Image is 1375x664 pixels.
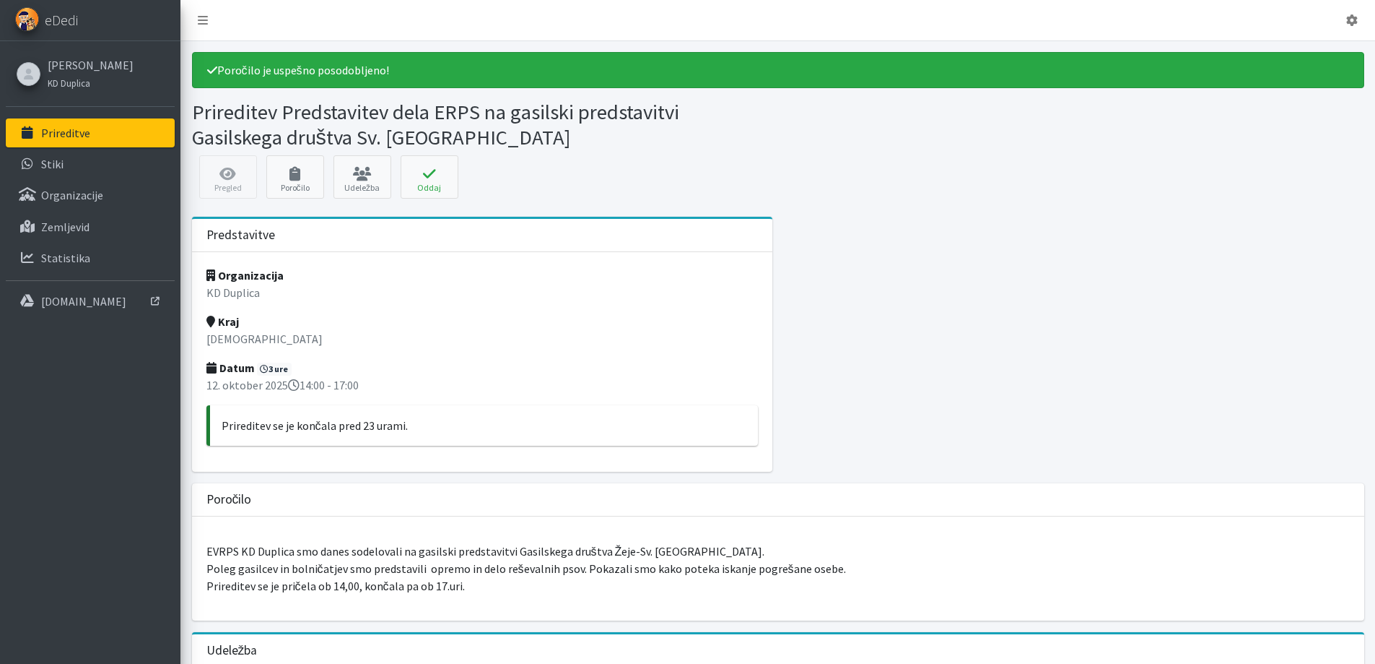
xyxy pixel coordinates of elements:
[41,157,64,171] p: Stiki
[15,7,39,31] img: eDedi
[192,52,1364,88] div: Poročilo je uspešno posodobljeno!
[41,220,90,234] p: Zemljevid
[206,268,284,283] strong: Organizacija
[206,284,759,301] p: KD Duplica
[45,9,78,31] span: eDedi
[401,155,458,199] button: Oddaj
[48,77,90,89] small: KD Duplica
[206,543,1350,595] p: EVRPS KD Duplica smo danes sodelovali na gasilski predstavitvi Gasilskega društva Žeje-Sv. [GEOGR...
[48,74,134,91] a: KD Duplica
[206,228,275,243] h3: Predstavitve
[41,188,103,202] p: Organizacije
[206,361,255,375] strong: Datum
[41,126,90,140] p: Prireditve
[206,643,258,658] h3: Udeležba
[41,251,90,265] p: Statistika
[6,118,175,147] a: Prireditve
[192,100,773,150] h1: Prireditev Predstavitev dela ERPS na gasilski predstavitvi Gasilskega društva Sv. [GEOGRAPHIC_DATA]
[206,492,252,507] h3: Poročilo
[6,181,175,210] a: Organizacije
[222,417,747,434] p: Prireditev se je končala pred 23 urami.
[6,150,175,178] a: Stiki
[6,287,175,316] a: [DOMAIN_NAME]
[257,363,292,376] span: 3 ure
[206,330,759,348] p: [DEMOGRAPHIC_DATA]
[48,56,134,74] a: [PERSON_NAME]
[333,155,391,199] a: Udeležba
[206,376,759,394] p: 12. oktober 2025 14:00 - 17:00
[6,243,175,272] a: Statistika
[206,314,239,329] strong: Kraj
[266,155,324,199] a: Poročilo
[41,294,126,309] p: [DOMAIN_NAME]
[6,212,175,241] a: Zemljevid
